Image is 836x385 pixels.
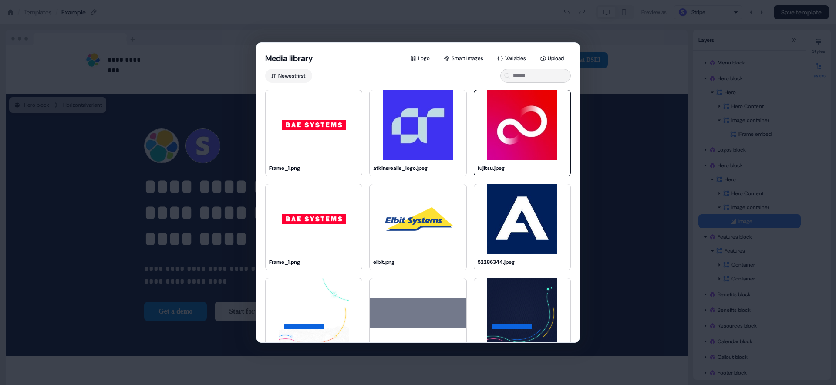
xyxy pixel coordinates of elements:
button: Variables [492,51,533,65]
div: Frame_1.png [269,258,358,267]
button: Logo [405,51,437,65]
div: Frame_1.png [269,164,358,172]
img: 52286344.jpeg [474,184,570,254]
button: Smart images [438,51,490,65]
iframe: Global data mesh for public sector organizations [3,3,246,176]
button: Media library [265,53,313,64]
img: fujitsu.jpeg [474,90,570,160]
img: elbit.png [370,184,466,254]
div: fujitsu.jpeg [478,164,567,172]
img: Banner_1-05.jpg [266,278,362,348]
img: Rectangle_1.png [370,278,466,348]
div: elbit.png [373,258,462,267]
div: atkinsrealis_logo.jpeg [373,164,462,172]
img: Banner_1-04.jpg [474,278,570,348]
img: Frame_1.png [266,184,362,254]
img: Frame_1.png [266,90,362,160]
button: Newestfirst [265,69,312,83]
div: 52286344.jpeg [478,258,567,267]
button: Upload [535,51,571,65]
img: atkinsrealis_logo.jpeg [370,90,466,160]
